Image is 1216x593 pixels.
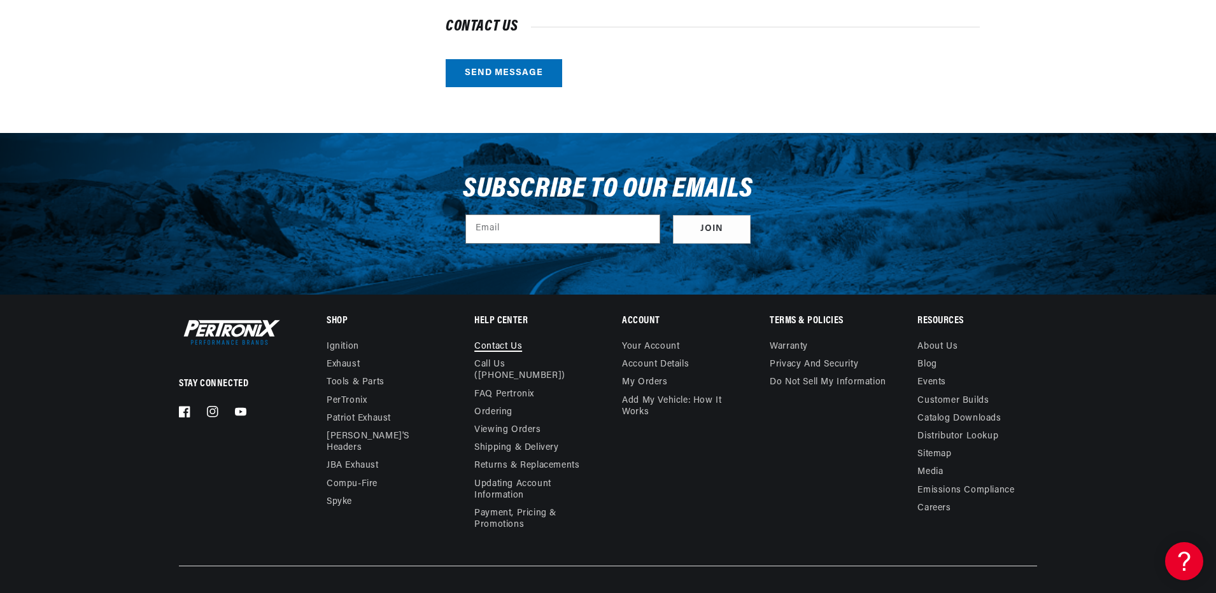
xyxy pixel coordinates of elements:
[917,482,1014,499] a: Emissions compliance
[474,475,584,505] a: Updating Account Information
[327,356,360,373] a: Exhaust
[474,457,579,475] a: Returns & Replacements
[446,59,562,88] a: Send message
[463,178,753,202] h3: Subscribe to our emails
[770,356,858,373] a: Privacy and Security
[622,356,689,373] a: Account details
[770,341,808,356] a: Warranty
[179,377,285,391] p: Stay Connected
[179,317,281,347] img: Pertronix
[327,341,359,356] a: Ignition
[474,356,584,385] a: Call Us ([PHONE_NUMBER])
[327,373,385,391] a: Tools & Parts
[327,392,367,410] a: PerTronix
[917,428,998,445] a: Distributor Lookup
[327,428,436,457] a: [PERSON_NAME]'s Headers
[446,20,980,33] h2: Contact us
[673,215,751,244] button: Subscribe
[474,386,534,403] a: FAQ Pertronix
[466,215,660,243] input: Email
[327,410,391,428] a: Patriot Exhaust
[770,373,886,391] a: Do not sell my information
[917,463,943,481] a: Media
[622,392,741,421] a: Add My Vehicle: How It Works
[917,392,989,410] a: Customer Builds
[917,445,951,463] a: Sitemap
[474,421,541,439] a: Viewing Orders
[917,356,937,373] a: Blog
[917,499,951,517] a: Careers
[474,439,558,457] a: Shipping & Delivery
[622,341,679,356] a: Your account
[474,403,513,421] a: Ordering
[474,505,593,534] a: Payment, Pricing & Promotions
[474,341,522,356] a: Contact us
[917,373,946,391] a: Events
[327,493,352,511] a: Spyke
[327,475,378,493] a: Compu-Fire
[622,373,667,391] a: My orders
[917,410,1001,428] a: Catalog Downloads
[917,341,958,356] a: About Us
[327,457,379,475] a: JBA Exhaust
